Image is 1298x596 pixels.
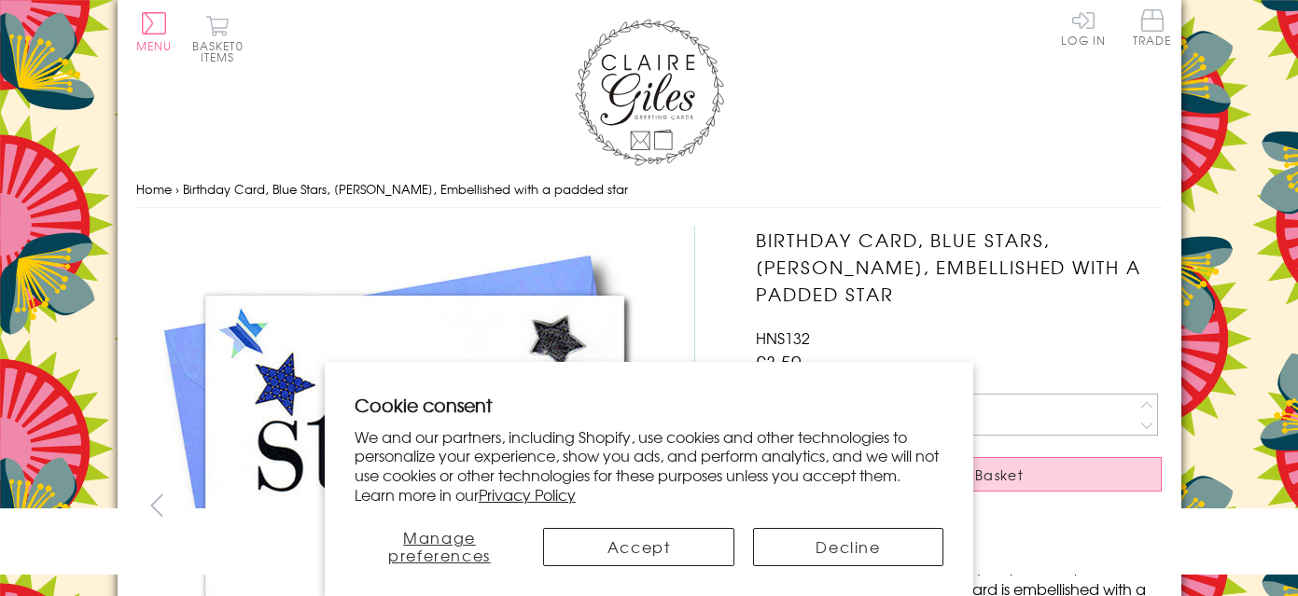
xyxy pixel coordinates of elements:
[1133,9,1172,49] a: Trade
[575,19,724,166] img: Claire Giles Greetings Cards
[136,12,173,51] button: Menu
[136,180,172,198] a: Home
[479,483,576,506] a: Privacy Policy
[136,37,173,54] span: Menu
[1061,9,1106,46] a: Log In
[136,484,178,526] button: prev
[355,392,944,418] h2: Cookie consent
[136,171,1163,209] nav: breadcrumbs
[183,180,628,198] span: Birthday Card, Blue Stars, [PERSON_NAME], Embellished with a padded star
[756,227,1162,307] h1: Birthday Card, Blue Stars, [PERSON_NAME], Embellished with a padded star
[543,528,733,566] button: Accept
[756,349,802,375] span: £3.50
[753,528,943,566] button: Decline
[756,326,810,349] span: HNS132
[355,528,525,566] button: Manage preferences
[201,37,244,65] span: 0 items
[1133,9,1172,46] span: Trade
[192,15,244,62] button: Basket0 items
[388,526,491,566] span: Manage preferences
[175,180,179,198] span: ›
[355,427,944,505] p: We and our partners, including Shopify, use cookies and other technologies to personalize your ex...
